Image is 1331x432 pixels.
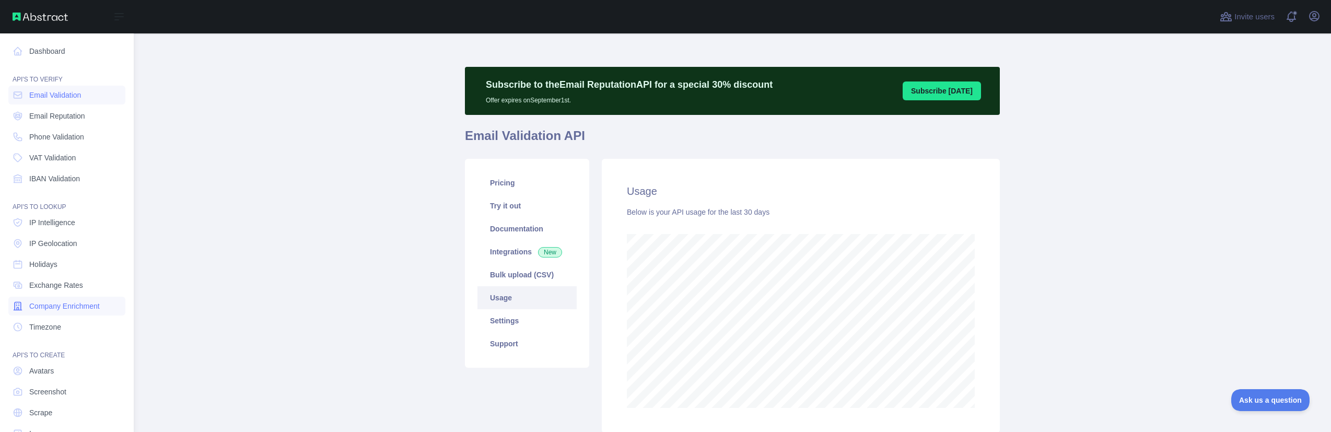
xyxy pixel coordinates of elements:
[465,127,1000,153] h1: Email Validation API
[8,255,125,274] a: Holidays
[29,111,85,121] span: Email Reputation
[8,213,125,232] a: IP Intelligence
[477,332,577,355] a: Support
[477,263,577,286] a: Bulk upload (CSV)
[486,92,773,104] p: Offer expires on September 1st.
[8,86,125,104] a: Email Validation
[1234,11,1275,23] span: Invite users
[8,318,125,336] a: Timezone
[477,217,577,240] a: Documentation
[8,403,125,422] a: Scrape
[29,322,61,332] span: Timezone
[29,407,52,418] span: Scrape
[29,173,80,184] span: IBAN Validation
[8,42,125,61] a: Dashboard
[477,194,577,217] a: Try it out
[8,234,125,253] a: IP Geolocation
[477,286,577,309] a: Usage
[903,81,981,100] button: Subscribe [DATE]
[8,361,125,380] a: Avatars
[29,90,81,100] span: Email Validation
[627,207,975,217] div: Below is your API usage for the last 30 days
[29,217,75,228] span: IP Intelligence
[486,77,773,92] p: Subscribe to the Email Reputation API for a special 30 % discount
[1231,389,1310,411] iframe: Toggle Customer Support
[29,238,77,249] span: IP Geolocation
[8,169,125,188] a: IBAN Validation
[8,127,125,146] a: Phone Validation
[29,301,100,311] span: Company Enrichment
[627,184,975,199] h2: Usage
[477,309,577,332] a: Settings
[8,297,125,316] a: Company Enrichment
[8,63,125,84] div: API'S TO VERIFY
[477,171,577,194] a: Pricing
[8,190,125,211] div: API'S TO LOOKUP
[29,280,83,290] span: Exchange Rates
[1218,8,1277,25] button: Invite users
[538,247,562,258] span: New
[29,366,54,376] span: Avatars
[8,276,125,295] a: Exchange Rates
[29,259,57,270] span: Holidays
[477,240,577,263] a: Integrations New
[8,338,125,359] div: API'S TO CREATE
[8,382,125,401] a: Screenshot
[13,13,68,21] img: Abstract API
[29,387,66,397] span: Screenshot
[8,148,125,167] a: VAT Validation
[29,153,76,163] span: VAT Validation
[8,107,125,125] a: Email Reputation
[29,132,84,142] span: Phone Validation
